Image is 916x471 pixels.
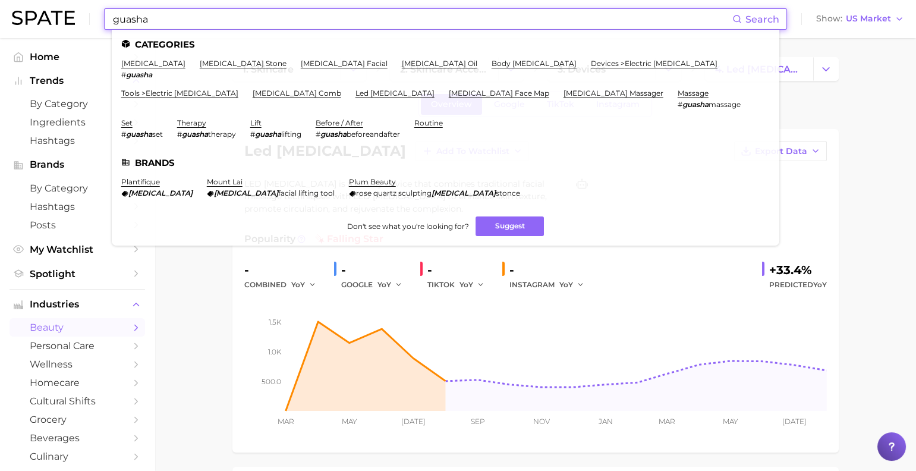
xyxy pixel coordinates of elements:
a: set [121,118,133,127]
a: [MEDICAL_DATA] face map [449,89,549,98]
span: Predicted [769,278,827,292]
a: Spotlight [10,265,145,283]
div: GOOGLE [341,278,411,292]
button: ShowUS Market [813,11,907,27]
span: Show [816,15,842,22]
tspan: Mar [659,417,675,426]
em: guasha [255,130,281,139]
span: YoY [291,280,305,290]
span: Search [745,14,779,25]
a: culinary [10,447,145,466]
button: YoY [291,278,317,292]
span: Don't see what you're looking for? [347,222,468,231]
em: guasha [126,70,152,79]
span: grocery [30,414,125,425]
tspan: Mar [278,417,294,426]
div: combined [244,278,325,292]
img: SPATE [12,11,75,25]
em: [MEDICAL_DATA] [214,189,278,197]
span: beforeandafter [347,130,400,139]
span: # [678,100,682,109]
a: cultural shifts [10,392,145,410]
a: lift [250,118,262,127]
a: Posts [10,216,145,234]
span: homecare [30,377,125,388]
span: Export Data [755,146,807,156]
a: plum beauty [349,177,396,186]
button: YoY [559,278,585,292]
div: - [509,260,593,280]
a: therapy [177,118,206,127]
span: Industries [30,299,125,310]
div: - [427,260,493,280]
span: YoY [377,280,391,290]
a: body [MEDICAL_DATA] [492,59,577,68]
span: by Category [30,98,125,109]
a: personal care [10,337,145,355]
a: [MEDICAL_DATA] massager [564,89,663,98]
a: homecare [10,373,145,392]
span: beauty [30,322,125,333]
em: guasha [682,100,709,109]
tspan: [DATE] [782,417,807,426]
span: YoY [459,280,473,290]
em: guasha [126,130,152,139]
span: facial lifting tool [278,189,335,197]
a: devices >electric [MEDICAL_DATA] [591,59,717,68]
em: [MEDICAL_DATA] [128,189,193,197]
em: guasha [320,130,347,139]
span: Spotlight [30,268,125,280]
button: Trends [10,72,145,90]
a: beverages [10,429,145,447]
a: Hashtags [10,131,145,150]
a: [MEDICAL_DATA] stone [200,59,287,68]
span: Hashtags [30,135,125,146]
tspan: [DATE] [401,417,425,426]
a: grocery [10,410,145,429]
a: [MEDICAL_DATA] facial [301,59,388,68]
button: Change Category [813,57,839,81]
div: +33.4% [769,260,827,280]
span: Ingredients [30,117,125,128]
a: led [MEDICAL_DATA] [355,89,435,98]
a: Hashtags [10,197,145,216]
a: Ingredients [10,113,145,131]
span: wellness [30,359,125,370]
span: US Market [846,15,891,22]
span: set [152,130,163,139]
a: [MEDICAL_DATA] oil [402,59,477,68]
button: Export Data [734,141,827,161]
button: YoY [377,278,403,292]
span: # [177,130,182,139]
a: My Watchlist [10,240,145,259]
div: INSTAGRAM [509,278,593,292]
span: Posts [30,219,125,231]
a: routine [414,118,443,127]
span: # [121,130,126,139]
span: Hashtags [30,201,125,212]
span: personal care [30,340,125,351]
button: Brands [10,156,145,174]
span: cultural shifts [30,395,125,407]
a: tools >electric [MEDICAL_DATA] [121,89,238,98]
a: massage [678,89,709,98]
input: Search here for a brand, industry, or ingredient [112,9,732,29]
em: guasha [182,130,208,139]
span: by Category [30,183,125,194]
span: # [121,70,126,79]
div: - [341,260,411,280]
button: YoY [459,278,485,292]
div: TIKTOK [427,278,493,292]
a: mount lai [207,177,243,186]
button: Industries [10,296,145,313]
tspan: Jan [597,417,612,426]
a: beauty [10,318,145,337]
tspan: Sep [471,417,485,426]
span: Home [30,51,125,62]
span: Brands [30,159,125,170]
span: YoY [813,280,827,289]
span: beverages [30,432,125,444]
span: # [250,130,255,139]
a: Home [10,48,145,66]
tspan: Nov [533,417,550,426]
